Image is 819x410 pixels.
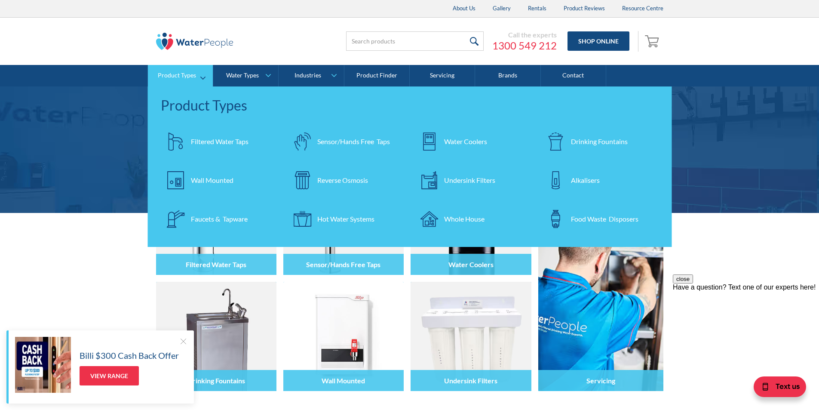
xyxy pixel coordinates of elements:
[541,65,606,86] a: Contact
[148,65,213,86] a: Product Types
[306,260,380,268] h4: Sensor/Hands Free Taps
[541,126,659,157] a: Drinking Fountains
[411,282,531,391] img: Undersink Filters
[571,175,600,185] div: Alkalisers
[148,86,672,247] nav: Product Types
[567,31,629,51] a: Shop Online
[279,65,344,86] a: Industries
[444,214,485,224] div: Whole House
[213,65,278,86] a: Water Types
[317,214,374,224] div: Hot Water Systems
[492,31,557,39] div: Call the experts
[161,95,659,116] div: Product Types
[492,39,557,52] a: 1300 549 212
[586,376,615,385] h4: Servicing
[294,72,321,79] div: Industries
[571,136,628,147] div: Drinking Fountains
[673,274,819,378] iframe: podium webchat widget prompt
[346,31,484,51] input: Search products
[571,214,638,224] div: Food Waste Disposers
[80,349,179,362] h5: Billi $300 Cash Back Offer
[541,204,659,234] a: Food Waste Disposers
[643,31,663,52] a: Open empty cart
[161,165,279,195] a: Wall Mounted
[444,175,495,185] div: Undersink Filters
[287,126,405,157] a: Sensor/Hands Free Taps
[156,33,233,50] img: The Water People
[191,136,248,147] div: Filtered Water Taps
[191,175,233,185] div: Wall Mounted
[287,204,405,234] a: Hot Water Systems
[226,72,259,79] div: Water Types
[448,260,494,268] h4: Water Coolers
[191,214,248,224] div: Faucets & Tapware
[161,126,279,157] a: Filtered Water Taps
[645,34,661,48] img: shopping cart
[158,72,196,79] div: Product Types
[475,65,540,86] a: Brands
[187,376,245,385] h4: Drinking Fountains
[161,204,279,234] a: Faucets & Tapware
[410,65,475,86] a: Servicing
[156,282,276,391] img: Drinking Fountains
[322,376,365,385] h4: Wall Mounted
[541,165,659,195] a: Alkalisers
[414,204,532,234] a: Whole House
[80,366,139,385] a: View Range
[444,136,487,147] div: Water Coolers
[283,282,404,391] img: Wall Mounted
[15,337,71,393] img: Billi $300 Cash Back Offer
[414,165,532,195] a: Undersink Filters
[287,165,405,195] a: Reverse Osmosis
[444,376,497,385] h4: Undersink Filters
[733,367,819,410] iframe: podium webchat widget bubble
[414,126,532,157] a: Water Coolers
[317,136,390,147] div: Sensor/Hands Free Taps
[186,260,246,268] h4: Filtered Water Taps
[344,65,410,86] a: Product Finder
[538,166,663,391] a: Servicing
[317,175,368,185] div: Reverse Osmosis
